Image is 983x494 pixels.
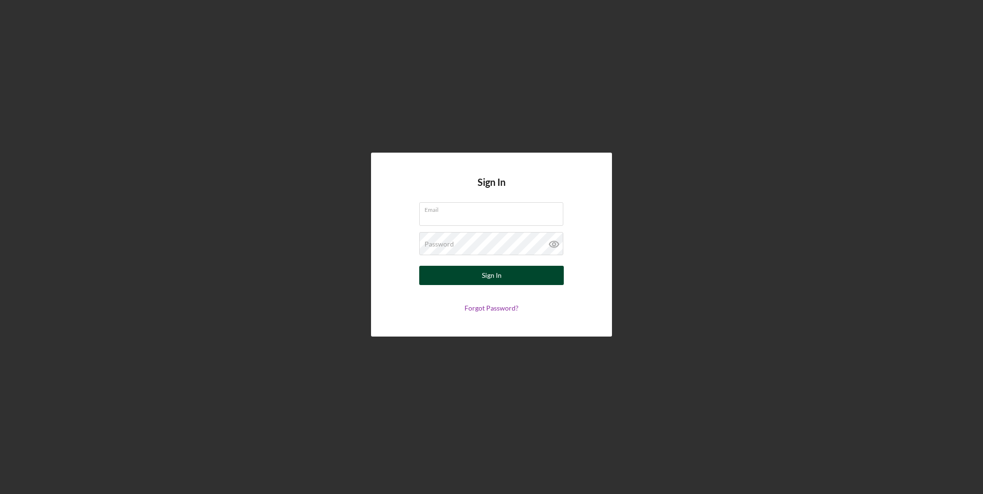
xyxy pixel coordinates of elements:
label: Email [425,203,563,213]
button: Sign In [419,266,564,285]
label: Password [425,240,454,248]
a: Forgot Password? [465,304,518,312]
h4: Sign In [478,177,505,202]
div: Sign In [482,266,502,285]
